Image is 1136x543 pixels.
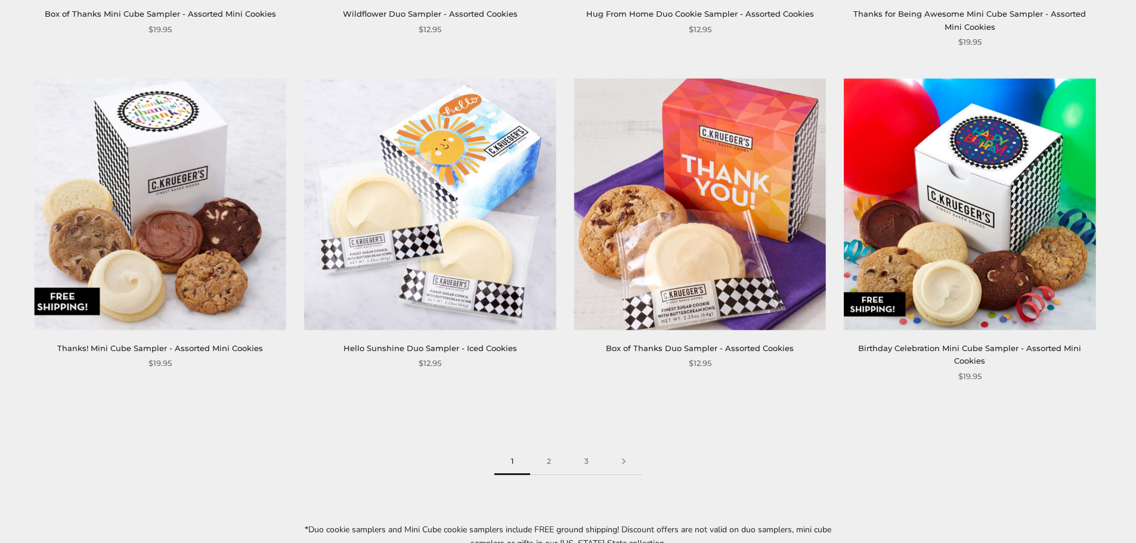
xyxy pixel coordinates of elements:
[10,498,123,533] iframe: Sign Up via Text for Offers
[844,78,1095,330] img: Birthday Celebration Mini Cube Sampler - Assorted Mini Cookies
[45,9,276,18] a: Box of Thanks Mini Cube Sampler - Assorted Mini Cookies
[606,343,794,353] a: Box of Thanks Duo Sampler - Assorted Cookies
[574,78,826,330] img: Box of Thanks Duo Sampler - Assorted Cookies
[605,448,642,475] a: Next page
[958,36,982,48] span: $19.95
[304,78,556,330] img: Hello Sunshine Duo Sampler - Iced Cookies
[57,343,263,353] a: Thanks! Mini Cube Sampler - Assorted Mini Cookies
[148,357,172,370] span: $19.95
[35,78,286,330] img: Thanks! Mini Cube Sampler - Assorted Mini Cookies
[958,370,982,383] span: $19.95
[689,357,711,370] span: $12.95
[586,9,814,18] a: Hug From Home Duo Cookie Sampler - Assorted Cookies
[530,448,568,475] a: 2
[689,23,711,36] span: $12.95
[419,357,441,370] span: $12.95
[853,9,1086,31] a: Thanks for Being Awesome Mini Cube Sampler - Assorted Mini Cookies
[343,9,518,18] a: Wildflower Duo Sampler - Assorted Cookies
[148,23,172,36] span: $19.95
[858,343,1081,365] a: Birthday Celebration Mini Cube Sampler - Assorted Mini Cookies
[419,23,441,36] span: $12.95
[494,448,530,475] span: 1
[343,343,517,353] a: Hello Sunshine Duo Sampler - Iced Cookies
[568,448,605,475] a: 3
